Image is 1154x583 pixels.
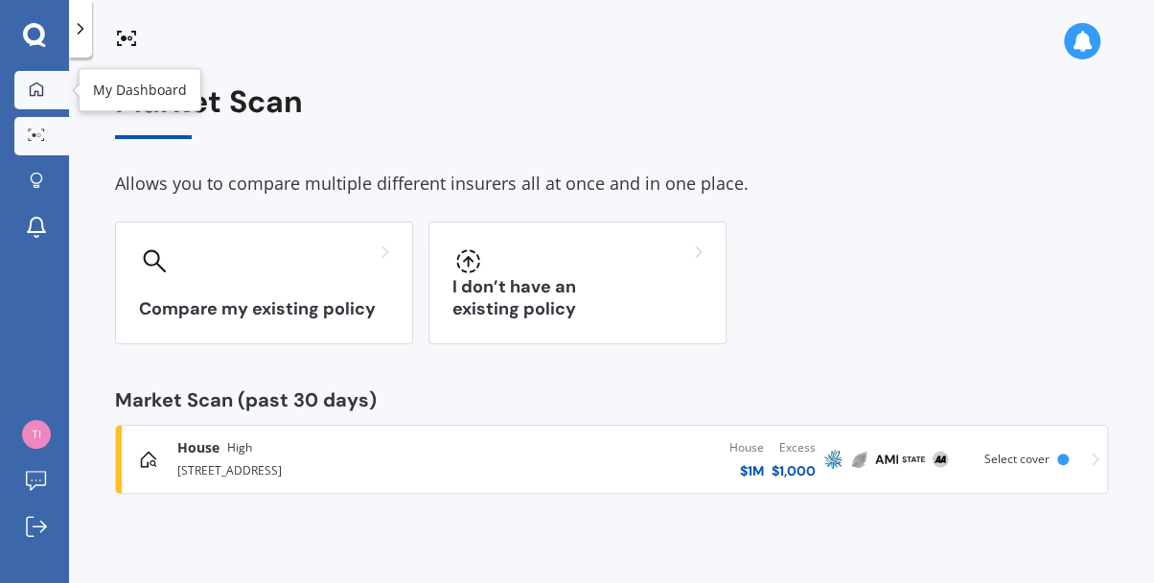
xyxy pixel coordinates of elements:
img: State [902,448,925,471]
div: Allows you to compare multiple different insurers all at once and in one place. [115,170,1108,198]
span: High [227,438,252,457]
img: 368b4022967b7c8ff1cb798d03dfba99 [22,420,51,449]
div: My Dashboard [93,81,187,100]
img: AA [929,448,952,471]
img: AMP [821,448,844,471]
div: Market Scan [115,84,1108,139]
div: [STREET_ADDRESS] [177,457,479,480]
div: Market Scan (past 30 days) [115,390,1108,409]
div: $ 1M [729,461,764,480]
span: House [177,438,219,457]
div: House [729,438,764,457]
div: Excess [772,438,816,457]
div: $ 1,000 [772,461,816,480]
img: Initio [848,448,871,471]
h3: Compare my existing policy [139,298,389,320]
span: Select cover [984,451,1050,467]
a: HouseHigh[STREET_ADDRESS]House$1MExcess$1,000AMPInitioAMIStateAASelect cover [115,425,1108,494]
img: AMI [875,448,898,471]
h3: I don’t have an existing policy [452,276,703,320]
